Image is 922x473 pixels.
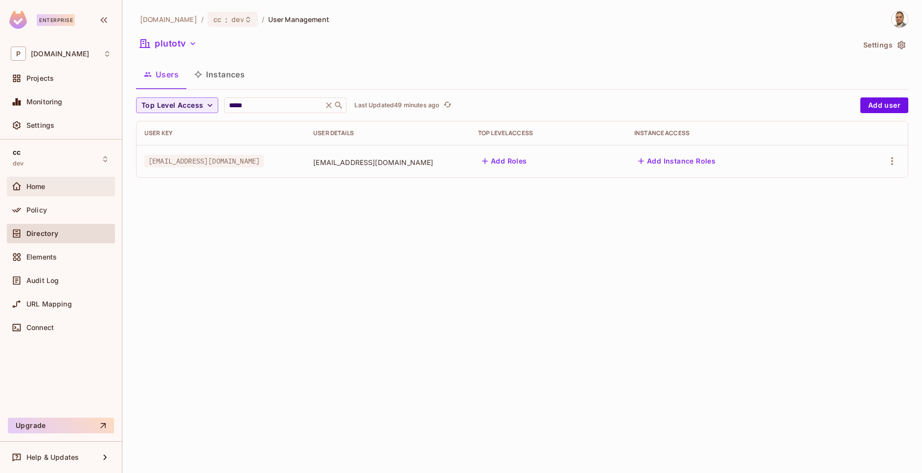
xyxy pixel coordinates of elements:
button: Users [136,62,186,87]
span: Top Level Access [141,99,203,112]
span: Settings [26,121,54,129]
li: / [201,15,204,24]
img: SReyMgAAAABJRU5ErkJggg== [9,11,27,29]
span: : [225,16,228,24]
span: Workspace: pluto.tv [31,50,89,58]
span: Projects [26,74,54,82]
button: plutotv [136,36,201,51]
span: URL Mapping [26,300,72,308]
button: Add user [860,97,908,113]
button: refresh [441,99,453,111]
span: Directory [26,230,58,237]
div: User Key [144,129,298,137]
button: Add Roles [478,153,531,169]
div: Top Level Access [478,129,619,137]
span: User Management [268,15,329,24]
span: [EMAIL_ADDRESS][DOMAIN_NAME] [144,155,264,167]
div: User Details [313,129,462,137]
span: Click to refresh data [439,99,453,111]
div: Enterprise [37,14,75,26]
button: Instances [186,62,253,87]
span: Elements [26,253,57,261]
span: Monitoring [26,98,63,106]
p: Last Updated 49 minutes ago [354,101,439,109]
span: Home [26,183,46,190]
span: dev [231,15,244,24]
button: Top Level Access [136,97,218,113]
span: P [11,47,26,61]
span: Policy [26,206,47,214]
img: Jamil Modak [892,11,908,27]
span: dev [13,160,23,167]
button: Upgrade [8,418,114,433]
span: refresh [443,100,452,110]
span: Audit Log [26,277,59,284]
button: Add Instance Roles [634,153,719,169]
span: cc [213,15,221,24]
span: cc [13,148,21,156]
button: Settings [859,37,908,53]
div: Instance Access [634,129,833,137]
span: Help & Updates [26,453,79,461]
li: / [262,15,264,24]
span: Connect [26,324,54,331]
span: [EMAIL_ADDRESS][DOMAIN_NAME] [313,158,462,167]
span: the active workspace [140,15,197,24]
